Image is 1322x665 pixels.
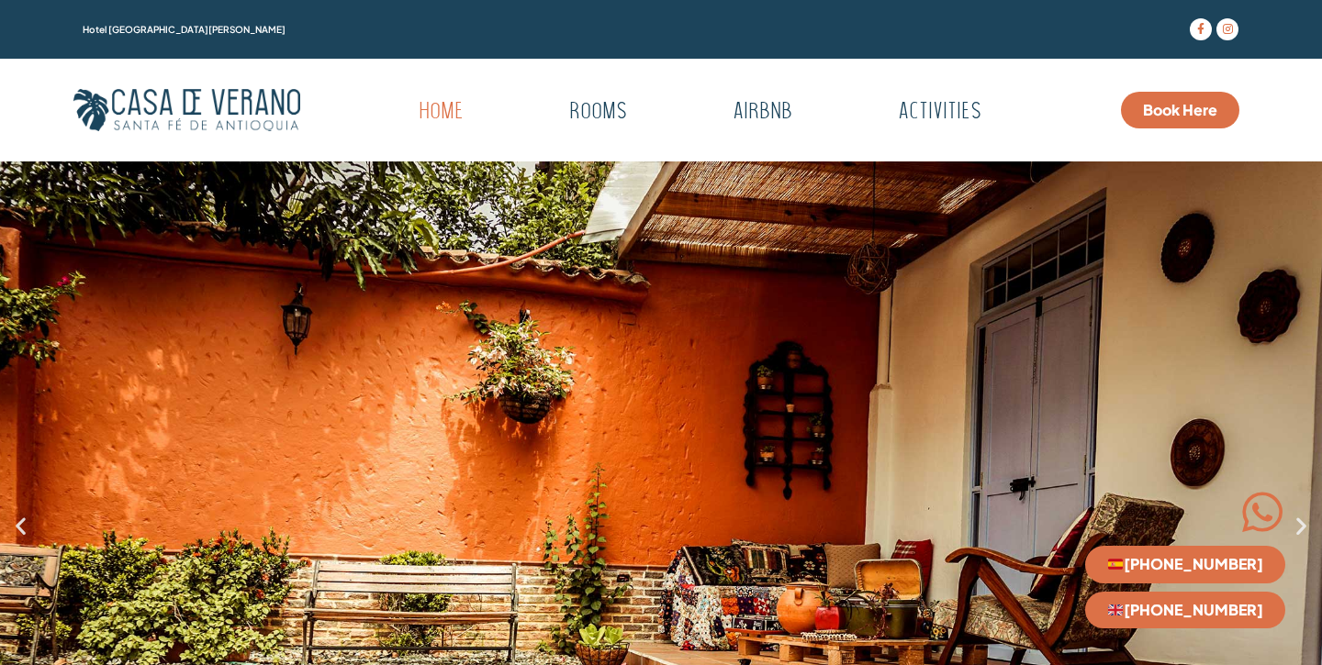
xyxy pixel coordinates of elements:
[1085,546,1285,582] a: 🇪🇸[PHONE_NUMBER]
[373,92,510,134] a: Home
[1108,603,1123,617] img: 🇬🇧
[1107,603,1263,617] span: [PHONE_NUMBER]
[1143,103,1217,117] span: Book Here
[1085,592,1285,628] a: 🇬🇧[PHONE_NUMBER]
[1121,92,1239,128] a: Book Here
[1108,557,1123,571] img: 🇪🇸
[523,92,673,134] a: Rooms
[1107,557,1263,571] span: [PHONE_NUMBER]
[687,92,838,134] a: Airbnb
[83,25,1022,34] h1: Hotel [GEOGRAPHIC_DATA][PERSON_NAME]
[852,92,1027,134] a: Activities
